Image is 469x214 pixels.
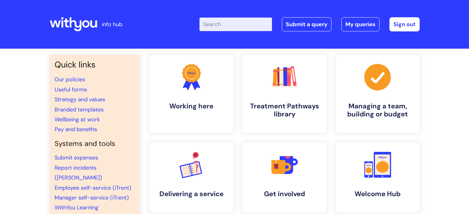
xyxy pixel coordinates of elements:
a: WithYou Learning [55,204,98,211]
a: Treatment Pathways library [243,55,327,133]
a: Employee self-service (iTrent) [55,184,131,192]
a: My queries [341,17,380,31]
a: Our policies [55,76,85,83]
a: Sign out [389,17,420,31]
a: Working here [150,55,233,133]
h4: Delivering a service [154,190,228,198]
h4: Systems and tools [55,139,135,148]
h4: Treatment Pathways library [248,102,322,119]
a: Welcome Hub [336,143,420,212]
a: Manager self-service (iTrent) [55,194,129,201]
input: Search [200,18,272,31]
a: Pay and benefits [55,126,97,133]
a: Wellbeing at work [55,116,100,123]
h3: Quick links [55,60,135,70]
a: Report incidents ([PERSON_NAME]) [55,164,102,181]
h4: Welcome Hub [341,190,415,198]
a: Useful forms [55,86,87,93]
a: Strategy and values [55,96,105,103]
a: Managing a team, building or budget [336,55,420,133]
h4: Working here [154,102,228,110]
h4: Managing a team, building or budget [341,102,415,119]
p: info hub [102,19,122,29]
h4: Get involved [248,190,322,198]
a: Branded templates [55,106,104,113]
a: Delivering a service [150,143,233,212]
div: | - [200,17,420,31]
a: Get involved [243,143,327,212]
a: Submit a query [282,17,331,31]
a: Submit expenses [55,154,98,161]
